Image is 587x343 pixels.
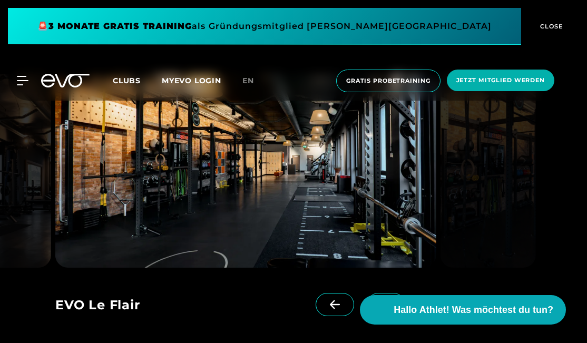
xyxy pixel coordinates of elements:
button: CLOSE [521,8,579,45]
span: Gratis Probetraining [346,76,431,85]
span: CLOSE [537,22,563,31]
img: evofitness [55,74,436,268]
img: evofitness [441,74,536,268]
a: Jetzt Mitglied werden [444,70,557,92]
span: Hallo Athlet! Was möchtest du tun? [394,303,553,317]
span: Jetzt Mitglied werden [456,76,545,85]
button: Hallo Athlet! Was möchtest du tun? [360,295,566,325]
a: Gratis Probetraining [333,70,444,92]
a: en [242,75,267,87]
span: en [242,76,254,85]
a: MYEVO LOGIN [162,76,221,85]
span: Clubs [113,76,141,85]
a: Clubs [113,75,162,85]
